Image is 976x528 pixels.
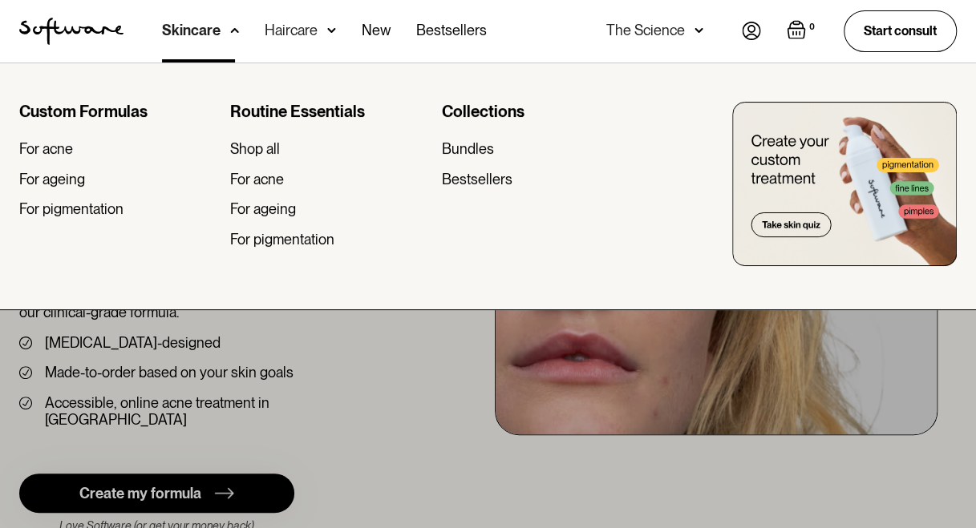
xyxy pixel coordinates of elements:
div: Skincare [162,22,221,38]
div: 0 [806,20,818,34]
a: Bundles [442,140,640,158]
div: For pigmentation [19,200,124,218]
a: For acne [19,140,217,158]
div: Routine Essentials [230,102,428,121]
div: For ageing [230,200,296,218]
div: For ageing [19,171,85,188]
img: arrow down [327,22,336,38]
a: For ageing [230,200,428,218]
div: For pigmentation [230,231,334,248]
div: Bestsellers [442,171,512,188]
a: For pigmentation [230,231,428,248]
div: Custom Formulas [19,102,217,121]
a: For pigmentation [19,200,217,218]
img: create you custom treatment bottle [732,102,957,266]
a: Open empty cart [787,20,818,42]
a: For ageing [19,171,217,188]
div: Haircare [265,22,318,38]
a: Shop all [230,140,428,158]
a: For acne [230,171,428,188]
div: The Science [606,22,685,38]
div: Collections [442,102,640,121]
a: Start consult [844,10,957,51]
div: For acne [230,171,284,188]
div: Shop all [230,140,280,158]
div: For acne [19,140,73,158]
a: home [19,18,124,45]
a: Bestsellers [442,171,640,188]
img: Software Logo [19,18,124,45]
img: arrow down [695,22,703,38]
div: Bundles [442,140,494,158]
img: arrow down [230,22,239,38]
